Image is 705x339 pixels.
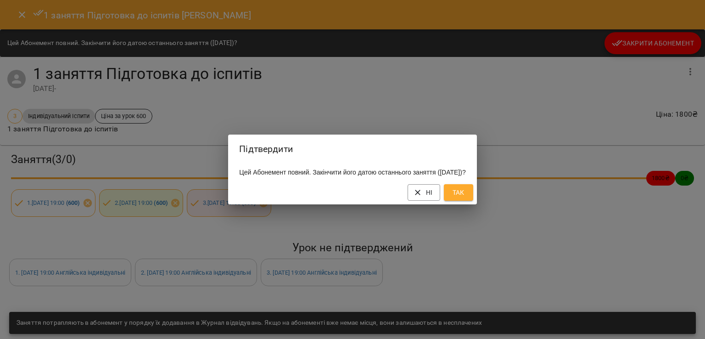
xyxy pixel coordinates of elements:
[228,164,476,181] div: Цей Абонемент повний. Закінчити його датою останнього заняття ([DATE])?
[444,184,473,201] button: Так
[408,184,440,201] button: Ні
[239,142,465,156] h2: Підтвердити
[451,187,466,198] span: Так
[415,187,433,198] span: Ні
